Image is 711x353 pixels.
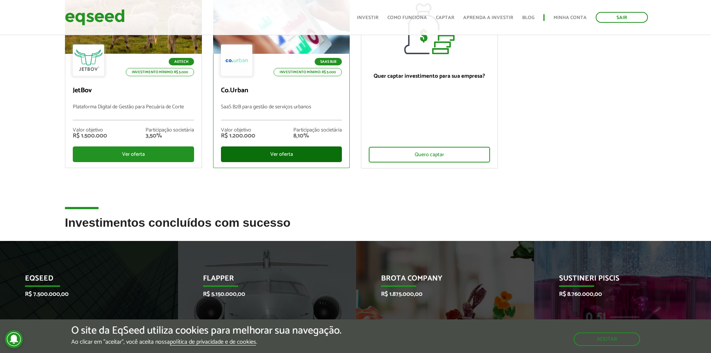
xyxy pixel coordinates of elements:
[170,339,256,346] a: política de privacidade e de cookies
[315,58,342,65] p: SaaS B2B
[293,133,342,139] div: 8,10%
[553,15,587,20] a: Minha conta
[73,128,107,133] div: Valor objetivo
[293,128,342,133] div: Participação societária
[169,58,194,65] p: Agtech
[73,133,107,139] div: R$ 1.500.000
[381,274,498,287] p: Brota Company
[387,15,427,20] a: Como funciona
[559,274,676,287] p: Sustineri Piscis
[221,104,342,120] p: SaaS B2B para gestão de serviços urbanos
[522,15,534,20] a: Blog
[596,12,648,23] a: Sair
[221,133,255,139] div: R$ 1.200.000
[65,7,125,27] img: EqSeed
[203,291,320,298] p: R$ 5.150.000,00
[381,291,498,298] p: R$ 1.875.000,00
[221,146,342,162] div: Ver oferta
[463,15,513,20] a: Aprenda a investir
[73,146,194,162] div: Ver oferta
[221,87,342,95] p: Co.Urban
[274,68,342,76] p: Investimento mínimo: R$ 5.000
[203,274,320,287] p: Flapper
[357,15,378,20] a: Investir
[25,291,142,298] p: R$ 7.500.000,00
[574,332,640,346] button: Aceitar
[436,15,454,20] a: Captar
[25,274,142,287] p: EqSeed
[369,147,490,162] div: Quero captar
[369,73,490,80] p: Quer captar investimento para sua empresa?
[146,128,194,133] div: Participação societária
[73,104,194,120] p: Plataforma Digital de Gestão para Pecuária de Corte
[126,68,194,76] p: Investimento mínimo: R$ 5.000
[559,291,676,298] p: R$ 8.760.000,00
[146,133,194,139] div: 3,50%
[221,128,255,133] div: Valor objetivo
[71,325,342,337] h5: O site da EqSeed utiliza cookies para melhorar sua navegação.
[73,87,194,95] p: JetBov
[65,216,646,241] h2: Investimentos concluídos com sucesso
[71,338,342,346] p: Ao clicar em "aceitar", você aceita nossa .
